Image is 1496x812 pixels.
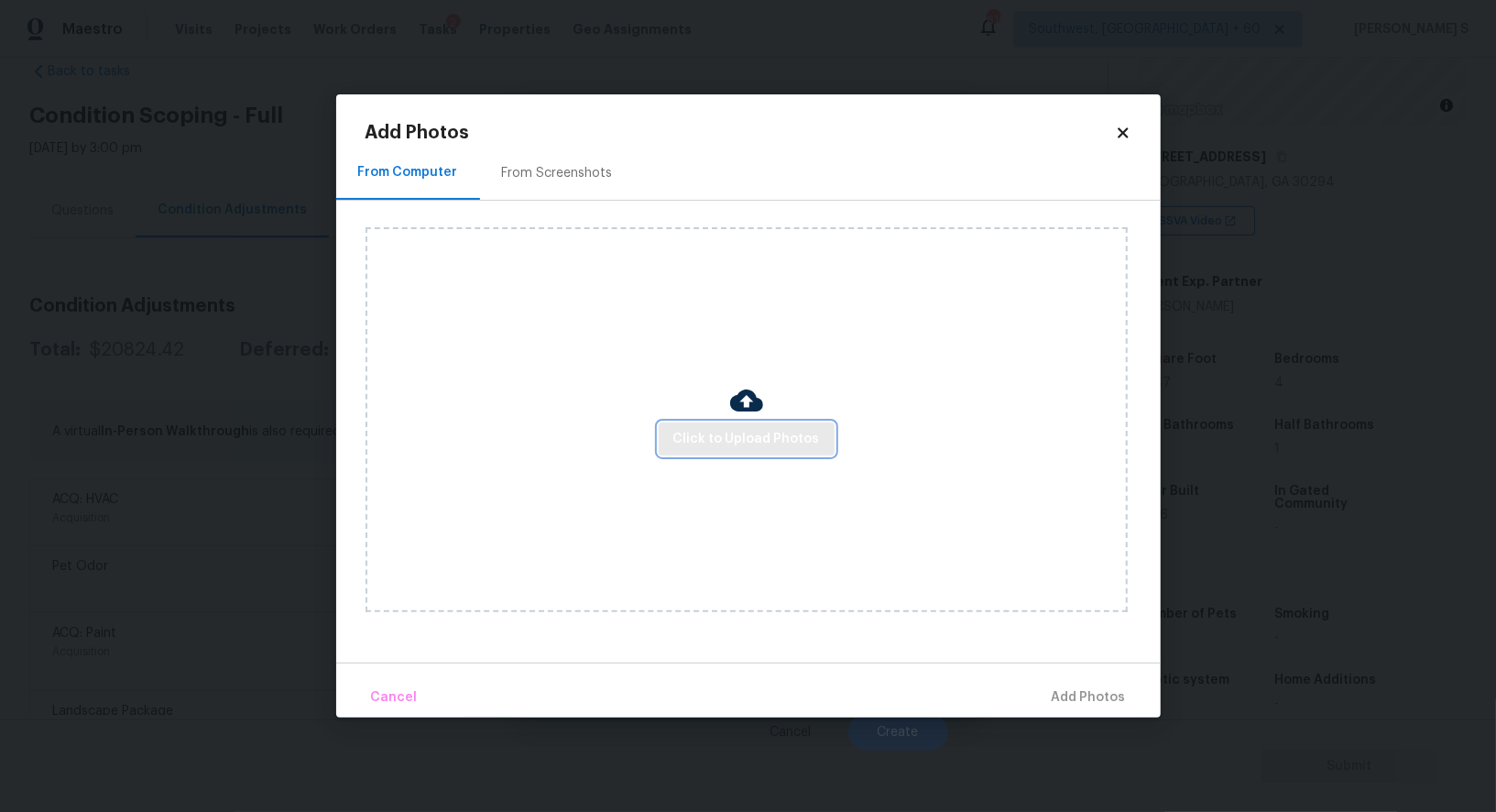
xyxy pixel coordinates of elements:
span: Click to Upload Photos [673,428,820,451]
button: Cancel [364,678,425,718]
div: From Screenshots [502,164,613,182]
div: From Computer [358,163,458,181]
img: Cloud Upload Icon [730,384,763,417]
span: Cancel [371,686,418,709]
h2: Add Photos [366,124,1115,142]
button: Click to Upload Photos [659,422,835,456]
